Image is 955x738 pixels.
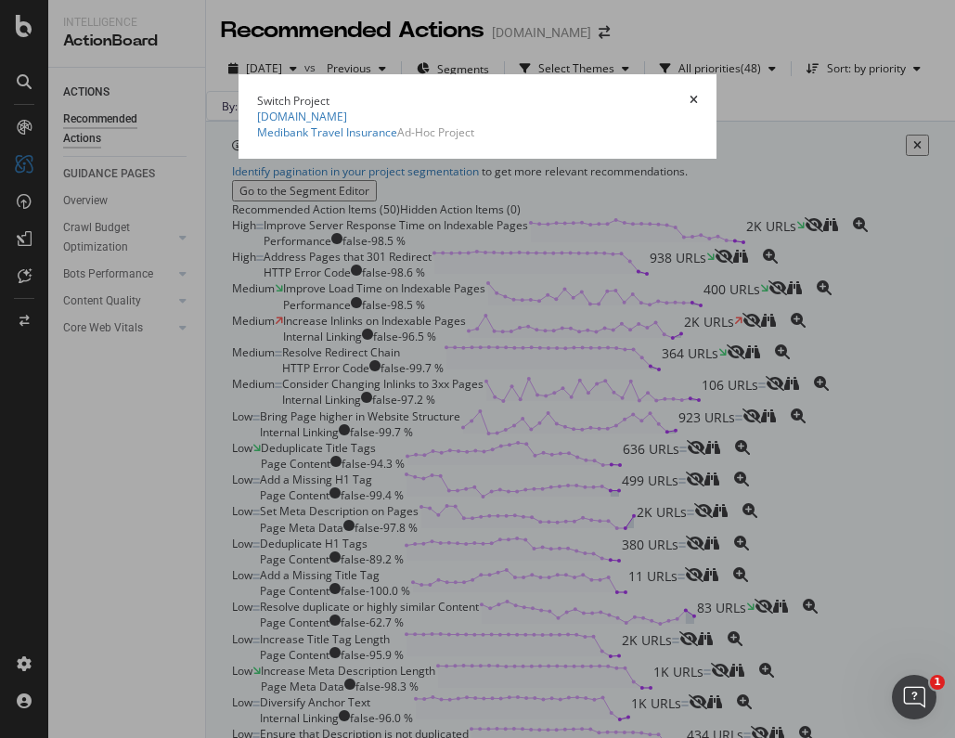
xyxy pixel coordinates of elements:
[892,675,936,719] iframe: Intercom live chat
[257,109,698,124] summary: [DOMAIN_NAME]
[257,124,397,140] a: Medibank Travel Insurance
[397,124,474,140] div: Ad-Hoc Project
[239,74,716,159] div: modal
[690,93,698,109] div: times
[930,675,945,690] span: 1
[257,93,329,109] div: Switch Project
[257,109,347,124] a: [DOMAIN_NAME]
